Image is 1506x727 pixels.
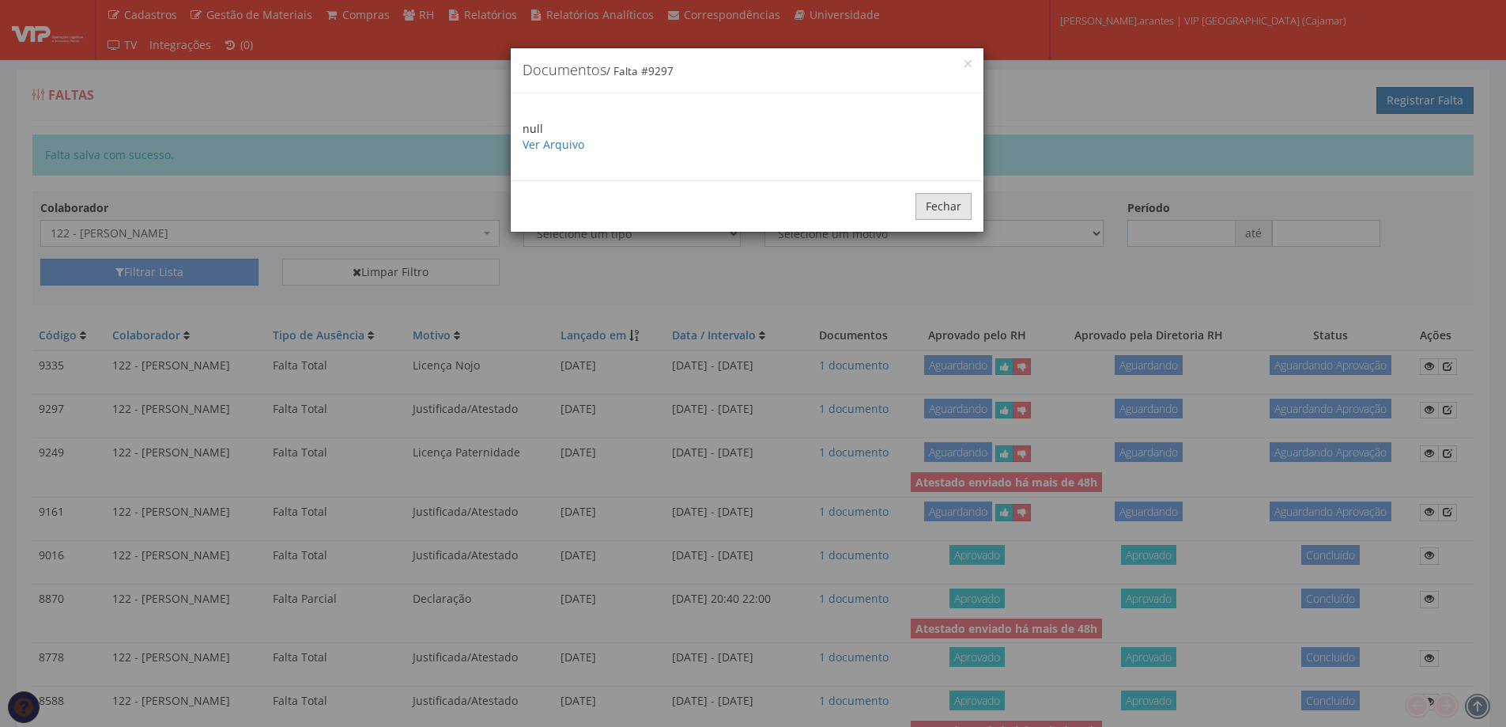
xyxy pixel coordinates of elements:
button: Close [964,60,972,67]
a: Ver Arquivo [523,137,584,152]
span: 9297 [648,64,674,78]
p: null [523,121,972,153]
button: Fechar [915,193,972,220]
h4: Documentos [523,60,972,81]
small: / Falta # [606,64,674,78]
